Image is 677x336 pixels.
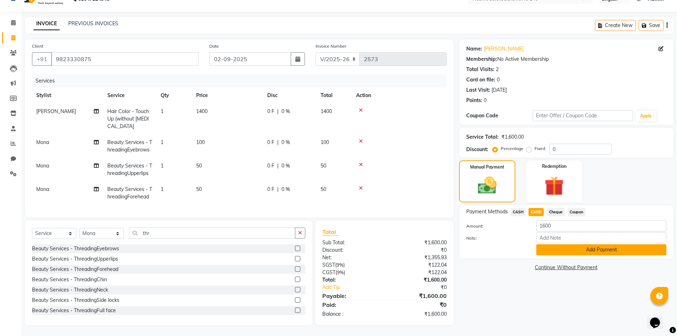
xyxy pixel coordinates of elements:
[322,262,335,268] span: SGST
[196,139,205,145] span: 100
[103,87,156,103] th: Service
[322,269,335,276] span: CGST
[107,162,152,176] span: Beauty Services - ThreadingUpperlips
[466,97,482,104] div: Points:
[281,108,290,115] span: 0 %
[636,111,656,121] button: Apply
[36,186,49,192] span: Mona
[36,108,76,114] span: [PERSON_NAME]
[267,108,274,115] span: 0 F
[32,43,43,49] label: Client
[317,254,385,261] div: Net:
[316,87,352,103] th: Total
[321,108,332,114] span: 1400
[466,86,490,94] div: Last Visit:
[317,300,385,309] div: Paid:
[267,186,274,193] span: 0 F
[322,228,339,236] span: Total
[321,139,329,145] span: 100
[385,254,452,261] div: ₹1,355.93
[209,43,219,49] label: Date
[161,139,163,145] span: 1
[466,208,508,215] span: Payment Methods
[385,292,452,300] div: ₹1,600.00
[466,133,499,141] div: Service Total:
[470,164,504,170] label: Manual Payment
[196,186,202,192] span: 50
[639,20,663,31] button: Save
[534,145,545,152] label: Fixed
[32,276,107,283] div: Beauty Services - ThreadingChin
[501,145,523,152] label: Percentage
[337,262,343,268] span: 9%
[385,239,452,246] div: ₹1,600.00
[385,269,452,276] div: ₹122.04
[536,220,666,231] input: Amount
[484,97,487,104] div: 0
[568,208,586,216] span: Coupon
[263,87,316,103] th: Disc
[466,55,497,63] div: Membership:
[32,297,119,304] div: Beauty Services - ThreadingSide locks
[32,87,103,103] th: Stylist
[385,310,452,318] div: ₹1,600.00
[36,139,49,145] span: Mona
[107,108,149,129] span: Hair Color - Touch Up (without [MEDICAL_DATA]
[472,175,503,196] img: _cash.svg
[496,66,499,73] div: 2
[192,87,263,103] th: Price
[32,286,108,294] div: Beauty Services - ThreadingNeck
[281,139,290,146] span: 0 %
[277,186,279,193] span: |
[352,87,447,103] th: Action
[32,266,118,273] div: Beauty Services - ThreadingForehead
[321,162,326,169] span: 50
[107,139,152,153] span: Beauty Services - ThreadingEyebrows
[51,52,199,66] input: Search by Name/Mobile/Email/Code
[316,43,346,49] label: Invoice Number
[196,162,202,169] span: 50
[528,208,544,216] span: CARD
[466,66,494,73] div: Total Visits:
[385,276,452,284] div: ₹1,600.00
[461,223,531,229] label: Amount:
[466,112,533,119] div: Coupon Code
[511,208,526,216] span: CASH
[32,52,52,66] button: +91
[466,76,495,84] div: Card on file:
[538,174,570,198] img: _gift.svg
[337,270,344,275] span: 9%
[542,163,566,170] label: Redemption
[161,108,163,114] span: 1
[321,186,326,192] span: 50
[68,20,118,27] a: PREVIOUS INVOICES
[466,55,666,63] div: No Active Membership
[501,133,524,141] div: ₹1,600.00
[317,261,385,269] div: ( )
[385,246,452,254] div: ₹0
[385,261,452,269] div: ₹122.04
[277,162,279,170] span: |
[497,76,500,84] div: 0
[317,292,385,300] div: Payable:
[317,276,385,284] div: Total:
[32,307,116,314] div: Beauty Services - ThreadingFull face
[647,308,670,329] iframe: chat widget
[536,232,666,243] input: Add Note
[32,245,119,252] div: Beauty Services - ThreadingEyebrows
[385,300,452,309] div: ₹0
[461,264,672,271] a: Continue Without Payment
[277,139,279,146] span: |
[533,110,633,121] input: Enter Offer / Coupon Code
[129,228,295,239] input: Search or Scan
[161,186,163,192] span: 1
[196,108,208,114] span: 1400
[161,162,163,169] span: 1
[547,208,565,216] span: Cheque
[317,239,385,246] div: Sub Total:
[281,162,290,170] span: 0 %
[36,162,49,169] span: Mona
[107,186,152,200] span: Beauty Services - ThreadingForehead
[156,87,192,103] th: Qty
[267,162,274,170] span: 0 F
